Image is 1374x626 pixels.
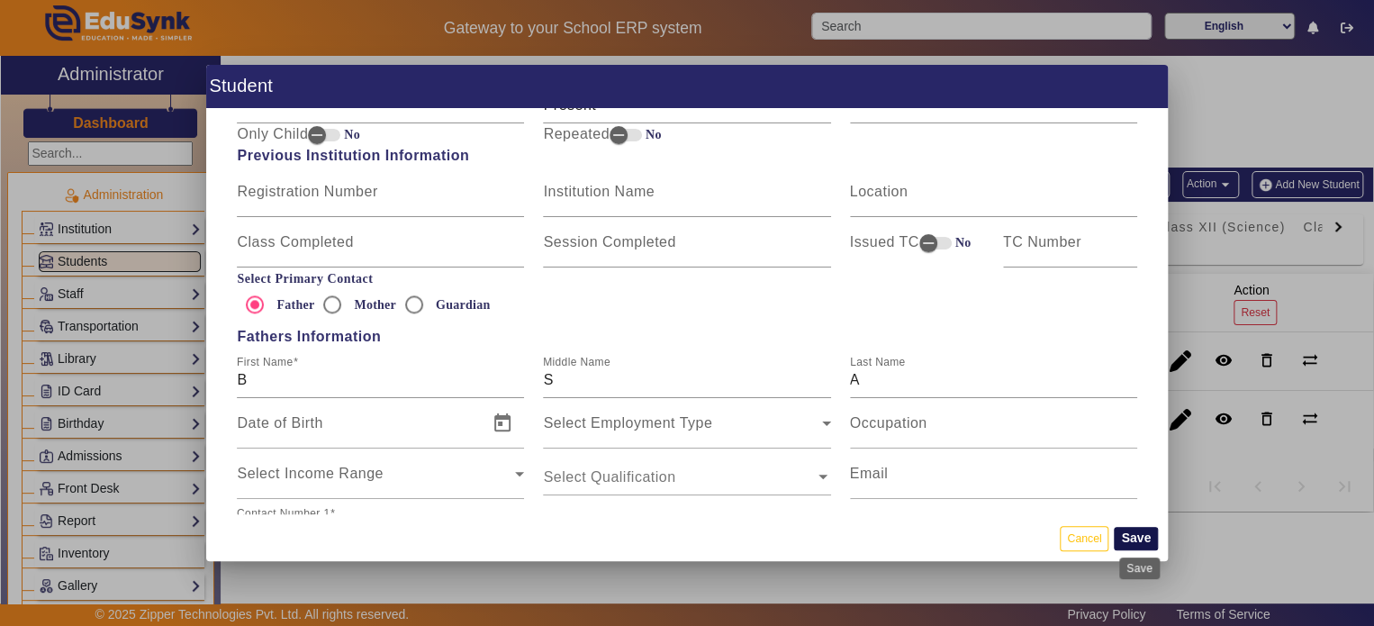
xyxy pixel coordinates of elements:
label: Select Primary Contact [228,271,1146,286]
input: Location [850,188,1137,210]
mat-label: Repeated [543,123,609,145]
mat-label: TC Number [1003,234,1081,249]
mat-label: Occupation [850,415,927,431]
input: Last Name [850,369,1137,391]
button: Save [1114,527,1158,550]
mat-label: Select Income Range [237,466,383,481]
input: Occupation [850,420,1137,441]
label: No [952,235,972,250]
input: First Name [237,369,524,391]
input: Email [850,470,1137,492]
mat-label: Only Child [237,123,308,145]
mat-label: Email [850,466,889,481]
button: Cancel [1060,526,1108,550]
mat-label: First Name [237,356,293,367]
mat-label: Select Employment Type [543,415,712,431]
h1: Student [206,65,1168,107]
label: No [340,127,360,142]
label: No [642,127,662,142]
mat-label: Last Name [850,356,905,367]
input: Class Completed [237,239,524,260]
mat-label: Session Completed [543,234,675,249]
input: Middle Name [543,369,830,391]
span: Previous Institution Information [228,145,1146,167]
mat-label: Contact Number 1 [237,507,330,519]
input: Registration Number [237,188,524,210]
button: Open calendar [481,402,524,445]
input: Session Completed [543,239,830,260]
mat-label: Issued TC [850,231,919,253]
mat-label: Registration Number [237,184,377,199]
mat-label: Date of Birth [237,415,322,431]
label: Mother [350,297,396,313]
input: Date of Birth [237,420,477,441]
mat-label: Institution Name [543,184,655,199]
div: Save [1119,558,1160,579]
mat-label: Class Completed [237,234,353,249]
mat-label: Location [850,184,908,199]
label: Father [273,297,314,313]
span: Select Income Range [237,470,515,492]
label: Guardian [432,297,490,313]
span: Fathers Information [228,326,1146,348]
input: Institution Name [543,188,830,210]
mat-label: Middle Name [543,356,610,367]
span: Select Employment Type [543,420,821,441]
